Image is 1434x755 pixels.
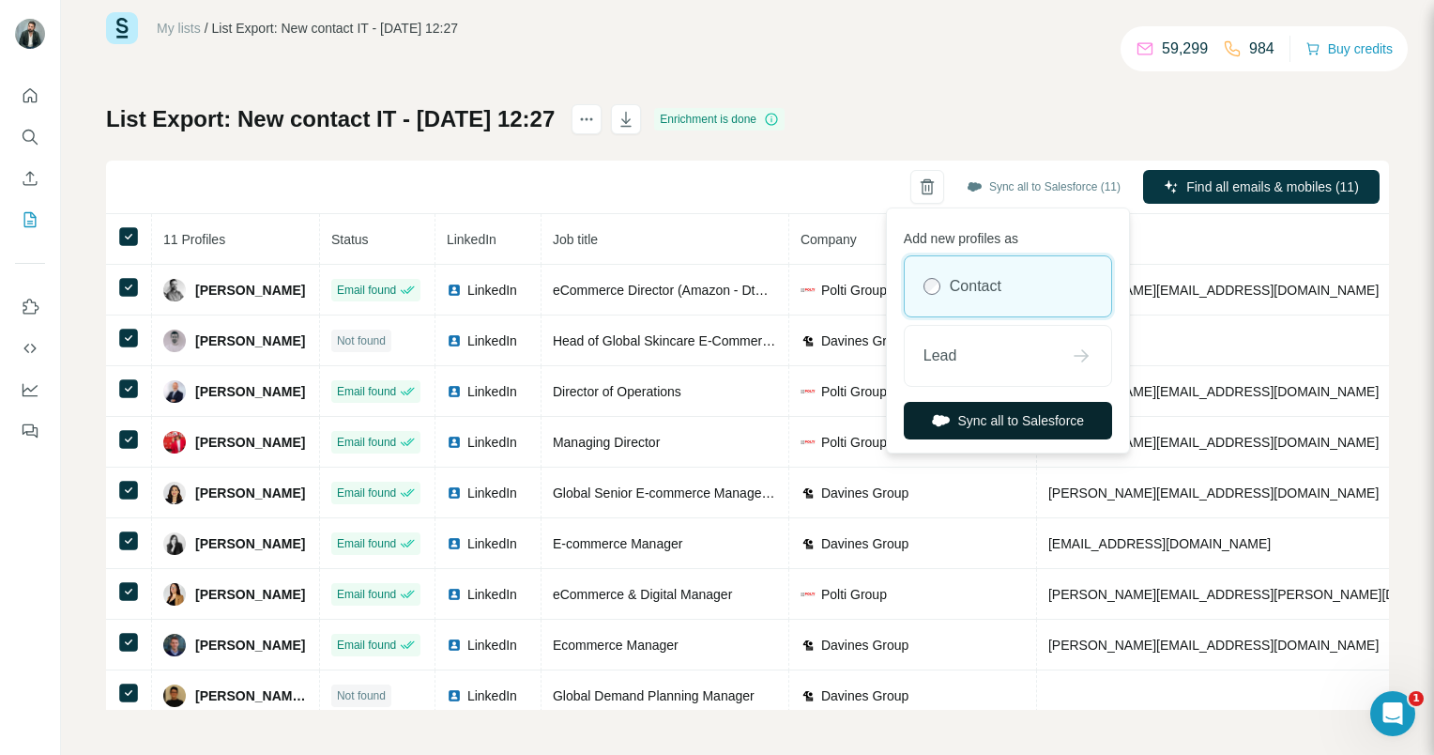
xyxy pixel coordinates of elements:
a: My lists [157,21,201,36]
span: Email found [337,282,396,299]
button: Use Surfe on LinkedIn [15,290,45,324]
img: Avatar [163,330,186,352]
span: Email found [337,535,396,552]
button: Search [15,120,45,154]
span: Davines Group [821,534,908,553]
span: Polti Group [821,281,887,300]
img: company-logo [801,435,816,450]
span: LinkedIn [467,484,517,502]
img: company-logo [801,688,816,703]
span: [PERSON_NAME] [195,281,305,300]
span: [PERSON_NAME][EMAIL_ADDRESS][DOMAIN_NAME] [1048,384,1379,399]
span: [PERSON_NAME] [195,636,305,655]
p: Add new profiles as [904,222,1112,248]
img: company-logo [801,283,816,298]
img: LinkedIn logo [447,638,462,653]
span: Managing Director [553,435,660,450]
img: Avatar [163,482,186,504]
p: 59,299 [1162,38,1208,60]
span: Polti Group [821,585,887,604]
span: LinkedIn [467,636,517,655]
span: [PERSON_NAME] [195,484,305,502]
img: company-logo [801,485,816,501]
span: [PERSON_NAME][EMAIL_ADDRESS][DOMAIN_NAME] [1048,435,1379,450]
span: Davines Group [821,484,908,502]
span: Email found [337,637,396,654]
button: Feedback [15,414,45,448]
span: Email found [337,383,396,400]
span: [PERSON_NAME] [195,331,305,350]
img: company-logo [801,384,816,399]
span: Global Demand Planning Manager [553,688,755,703]
label: Contact [950,275,1001,298]
span: LinkedIn [467,331,517,350]
span: LinkedIn [467,281,517,300]
span: [PERSON_NAME] [195,433,305,452]
span: Email found [337,485,396,501]
span: LinkedIn [467,534,517,553]
img: Avatar [163,634,186,656]
img: Avatar [163,279,186,301]
img: Avatar [163,532,186,555]
span: E-commerce Manager [553,536,683,551]
span: [PERSON_NAME] [195,585,305,604]
h1: List Export: New contact IT - [DATE] 12:27 [106,104,555,134]
span: [PERSON_NAME] Uni [195,686,308,705]
li: / [205,19,208,38]
div: List Export: New contact IT - [DATE] 12:27 [212,19,458,38]
span: LinkedIn [467,686,517,705]
button: Sync all to Salesforce [904,402,1112,439]
span: LinkedIn [467,382,517,401]
span: [PERSON_NAME][EMAIL_ADDRESS][DOMAIN_NAME] [1048,638,1379,653]
span: Davines Group [821,331,908,350]
span: Job title [553,232,598,247]
span: Not found [337,687,386,704]
span: Polti Group [821,433,887,452]
p: 984 [1249,38,1274,60]
button: Find all emails & mobiles (11) [1143,170,1380,204]
span: [PERSON_NAME] [195,534,305,553]
span: [PERSON_NAME][EMAIL_ADDRESS][DOMAIN_NAME] [1048,485,1379,501]
img: Avatar [15,19,45,49]
img: Avatar [163,431,186,454]
button: Enrich CSV [15,162,45,195]
button: Lead [904,325,1112,387]
img: Avatar [163,380,186,403]
img: LinkedIn logo [447,688,462,703]
img: company-logo [801,638,816,653]
span: Global Senior E-commerce Manager / [MEDICAL_DATA] [553,485,883,501]
span: Email found [337,586,396,603]
span: [PERSON_NAME][EMAIL_ADDRESS][DOMAIN_NAME] [1048,283,1379,298]
img: LinkedIn logo [447,435,462,450]
img: company-logo [801,333,816,348]
span: Not found [337,332,386,349]
span: Director of Operations [553,384,681,399]
span: LinkedIn [467,585,517,604]
span: Polti Group [821,382,887,401]
img: Surfe Logo [106,12,138,44]
span: Status [331,232,369,247]
iframe: Intercom live chat [1370,691,1415,736]
img: LinkedIn logo [447,384,462,399]
span: LinkedIn [467,433,517,452]
span: 11 Profiles [163,232,225,247]
button: Quick start [15,79,45,113]
div: Enrichment is done [654,108,785,131]
img: Avatar [163,685,186,707]
img: company-logo [801,587,816,602]
span: 1 [1409,691,1424,706]
img: LinkedIn logo [447,485,462,501]
span: eCommerce & Digital Manager [553,587,732,602]
span: Find all emails & mobiles (11) [1186,177,1359,196]
span: Ecommerce Manager [553,638,679,653]
span: LinkedIn [447,232,496,247]
img: Avatar [163,583,186,606]
img: LinkedIn logo [447,333,462,348]
img: LinkedIn logo [447,587,462,602]
div: Lead [905,326,1111,386]
span: eCommerce Director (Amazon - DtC - Marketplace) [553,283,852,298]
button: My lists [15,203,45,237]
img: LinkedIn logo [447,536,462,551]
img: LinkedIn logo [447,283,462,298]
button: actions [572,104,602,134]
